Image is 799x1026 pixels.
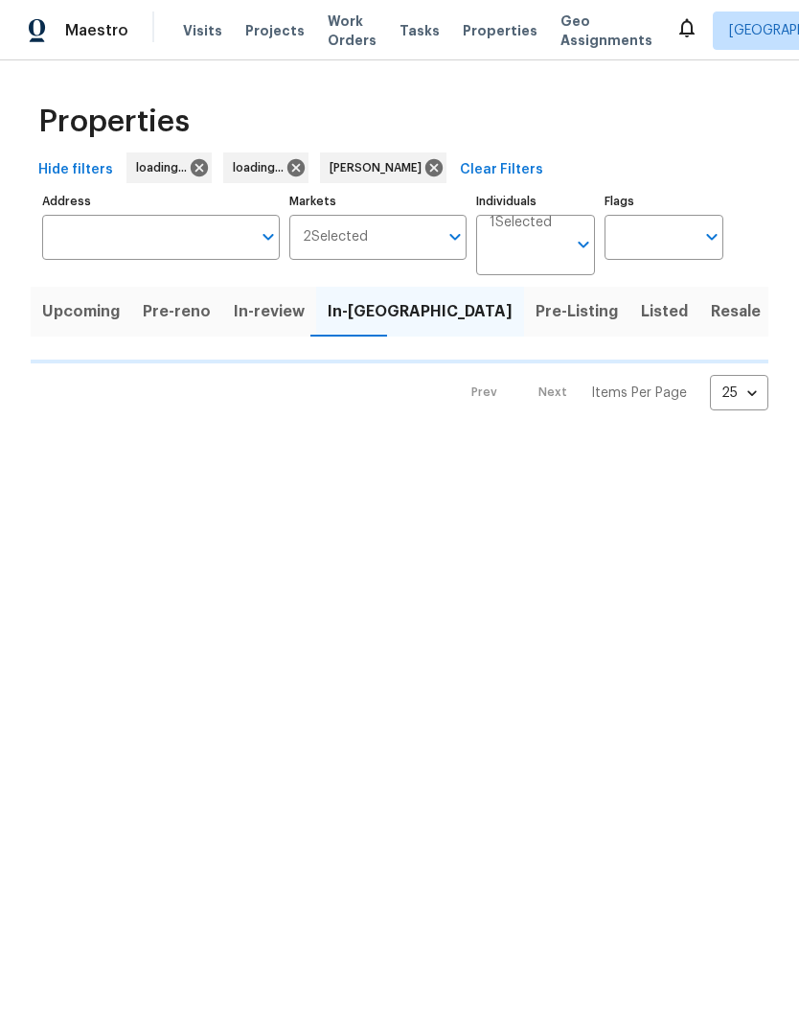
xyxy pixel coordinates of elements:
span: Upcoming [42,298,120,325]
span: Properties [463,21,537,40]
span: 2 Selected [303,229,368,245]
span: loading... [233,158,291,177]
button: Clear Filters [452,152,551,188]
span: Pre-Listing [536,298,618,325]
div: [PERSON_NAME] [320,152,446,183]
label: Address [42,196,280,207]
span: Clear Filters [460,158,543,182]
span: Pre-reno [143,298,211,325]
div: loading... [126,152,212,183]
span: [PERSON_NAME] [330,158,429,177]
button: Open [442,223,468,250]
button: Open [570,231,597,258]
span: 1 Selected [490,215,552,231]
label: Flags [605,196,723,207]
label: Individuals [476,196,595,207]
span: In-review [234,298,305,325]
button: Hide filters [31,152,121,188]
span: Visits [183,21,222,40]
nav: Pagination Navigation [453,375,768,410]
button: Open [255,223,282,250]
span: loading... [136,158,194,177]
span: Properties [38,112,190,131]
button: Open [698,223,725,250]
span: Resale [711,298,761,325]
span: Geo Assignments [560,12,652,50]
span: Projects [245,21,305,40]
label: Markets [289,196,468,207]
div: 25 [710,368,768,418]
p: Items Per Page [591,384,687,403]
div: loading... [223,152,308,183]
span: Listed [641,298,688,325]
span: Maestro [65,21,128,40]
span: Tasks [399,24,440,37]
span: In-[GEOGRAPHIC_DATA] [328,298,513,325]
span: Work Orders [328,12,377,50]
span: Hide filters [38,158,113,182]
